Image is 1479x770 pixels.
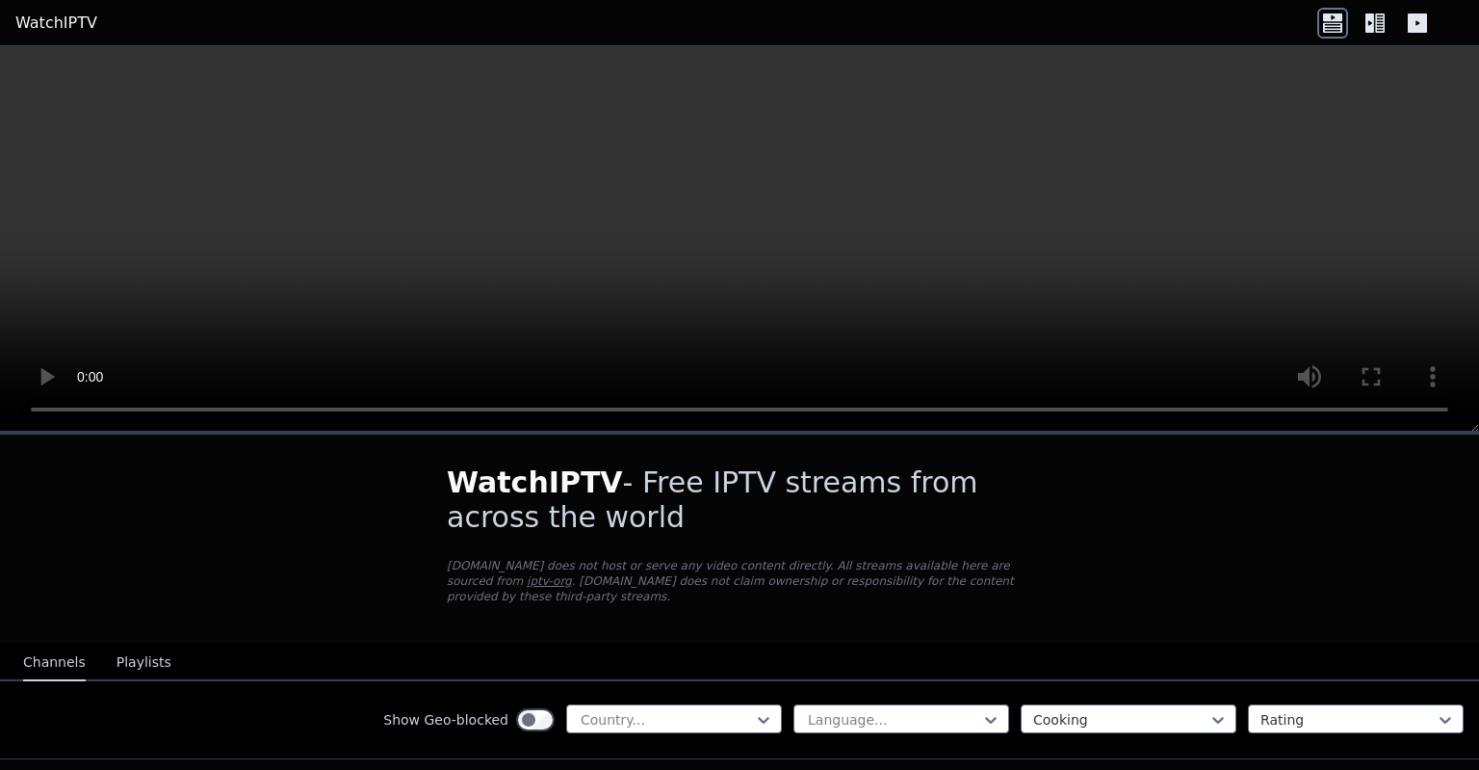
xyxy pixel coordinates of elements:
[447,465,1032,535] h1: - Free IPTV streams from across the world
[527,574,572,588] a: iptv-org
[23,645,86,681] button: Channels
[383,710,508,730] label: Show Geo-blocked
[15,12,97,35] a: WatchIPTV
[117,645,171,681] button: Playlists
[447,465,623,499] span: WatchIPTV
[447,558,1032,604] p: [DOMAIN_NAME] does not host or serve any video content directly. All streams available here are s...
